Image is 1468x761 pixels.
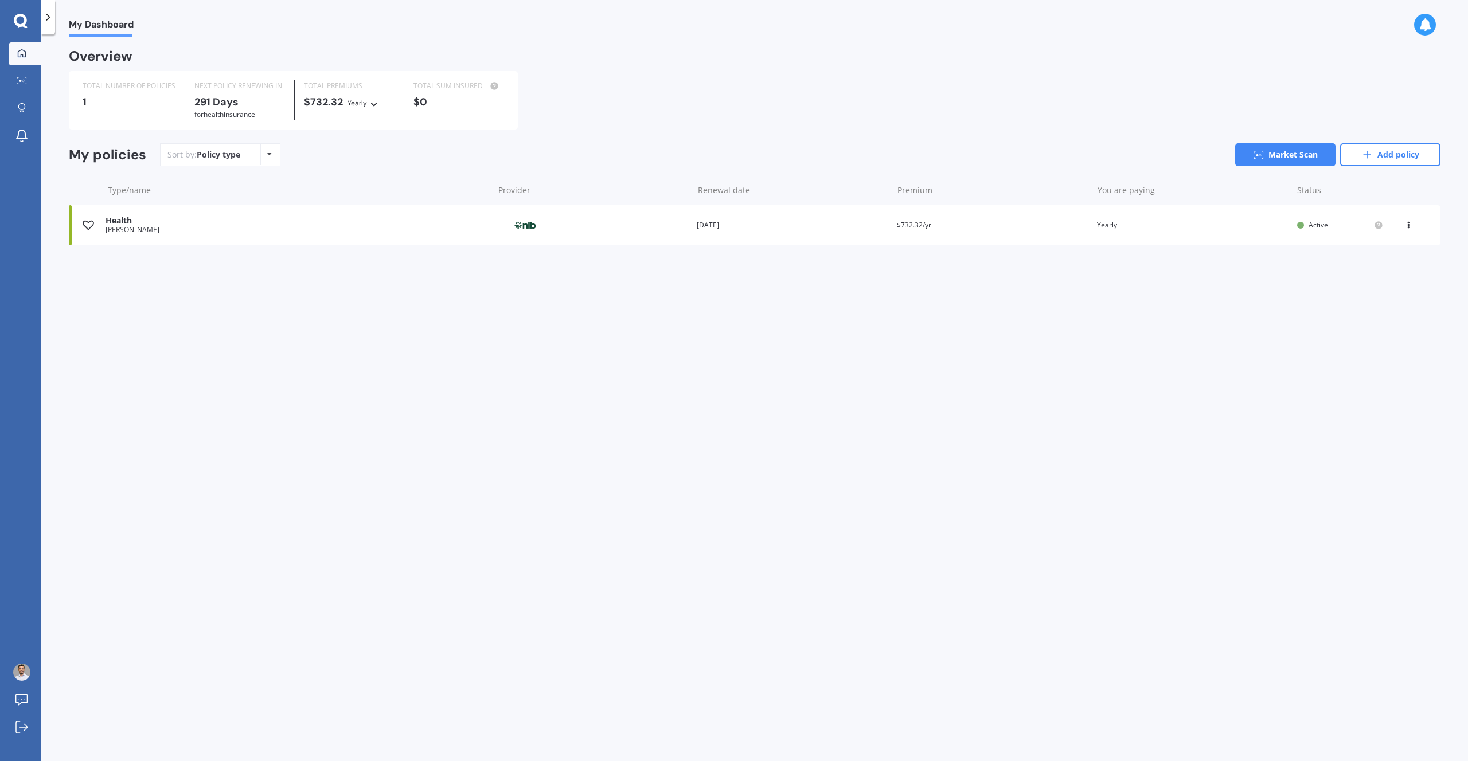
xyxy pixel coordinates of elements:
div: Sort by: [167,149,240,160]
a: Add policy [1340,143,1440,166]
img: nib [497,214,554,236]
span: Active [1309,220,1328,230]
div: Premium [897,185,1088,196]
span: $732.32/yr [897,220,931,230]
div: My policies [69,147,146,163]
img: ACg8ocJesJG-ax_DvFIp-8Tk4qB9cd9OLZPeAw5-wqKi0vIeuDA339g=s96-c [13,664,30,681]
div: [DATE] [697,219,888,231]
div: [PERSON_NAME] [106,226,487,234]
span: for Health insurance [194,109,255,119]
div: TOTAL PREMIUMS [304,80,395,92]
div: Yearly [348,97,367,109]
div: Overview [69,50,132,62]
img: Health [83,219,94,231]
span: My Dashboard [69,19,134,34]
div: NEXT POLICY RENEWING IN [194,80,285,92]
div: You are paying [1098,185,1288,196]
b: 291 Days [194,95,239,109]
div: Status [1297,185,1383,196]
div: $732.32 [304,96,395,109]
div: Policy type [197,149,240,160]
div: TOTAL SUM INSURED [413,80,504,92]
div: Health [106,216,487,226]
div: Type/name [108,185,489,196]
div: Provider [498,185,689,196]
div: Renewal date [698,185,888,196]
a: Market Scan [1235,143,1336,166]
div: Yearly [1097,219,1288,231]
div: 1 [83,96,175,108]
div: $0 [413,96,504,108]
div: TOTAL NUMBER OF POLICIES [83,80,175,92]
